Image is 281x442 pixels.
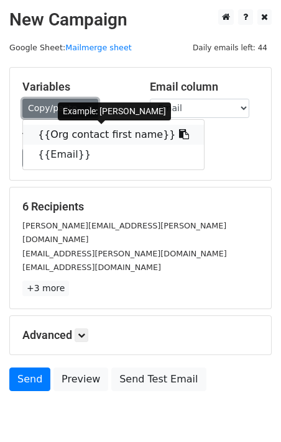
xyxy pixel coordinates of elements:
[9,368,50,391] a: Send
[188,41,272,55] span: Daily emails left: 44
[219,382,281,442] iframe: Chat Widget
[22,328,259,342] h5: Advanced
[23,145,204,165] a: {{Email}}
[22,263,161,272] small: [EMAIL_ADDRESS][DOMAIN_NAME]
[22,249,227,258] small: [EMAIL_ADDRESS][PERSON_NAME][DOMAIN_NAME]
[9,43,132,52] small: Google Sheet:
[58,102,171,120] div: Example: [PERSON_NAME]
[22,221,226,245] small: [PERSON_NAME][EMAIL_ADDRESS][PERSON_NAME][DOMAIN_NAME]
[150,80,259,94] h5: Email column
[53,368,108,391] a: Preview
[188,43,272,52] a: Daily emails left: 44
[23,125,204,145] a: {{Org contact first name}}
[22,200,259,214] h5: 6 Recipients
[22,80,131,94] h5: Variables
[111,368,206,391] a: Send Test Email
[9,9,272,30] h2: New Campaign
[22,281,69,296] a: +3 more
[22,99,98,118] a: Copy/paste...
[65,43,132,52] a: Mailmerge sheet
